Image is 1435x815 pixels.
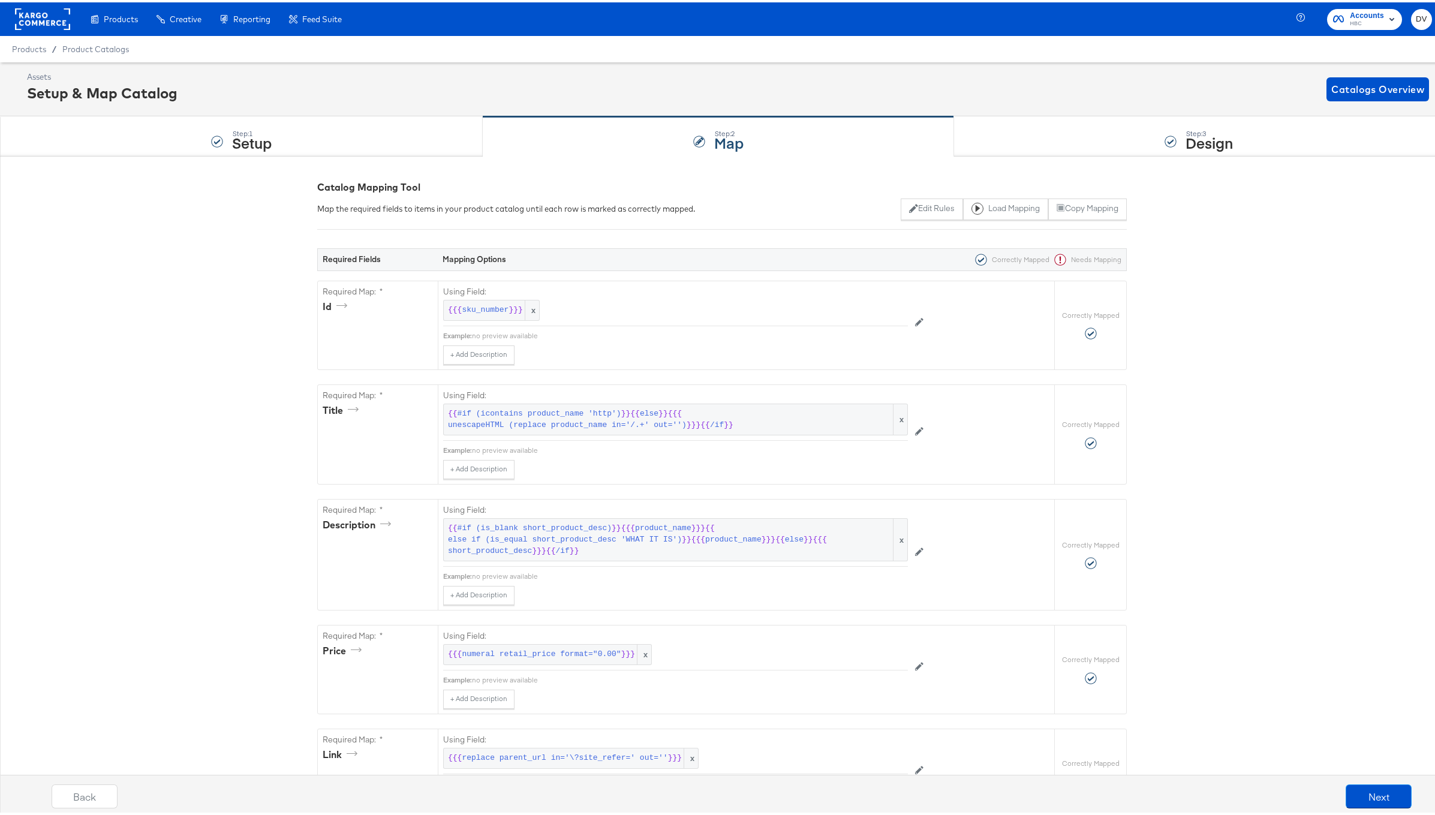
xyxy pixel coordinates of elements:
span: #if (is_blank short_product_desc) [458,521,612,532]
span: x [893,516,907,558]
div: Step: 2 [714,127,744,136]
div: Map the required fields to items in your product catalog until each row is marked as correctly ma... [317,201,695,212]
span: }}} [691,521,705,532]
div: description [323,516,395,530]
button: AccountsHBC [1327,7,1402,28]
span: {{ [630,406,640,417]
button: Next [1346,782,1412,806]
span: Reporting [233,12,270,22]
span: }} [621,406,631,417]
span: x [637,642,651,662]
div: no preview available [472,443,908,453]
span: {{ [700,417,710,429]
span: }}} [687,417,700,429]
div: Setup & Map Catalog [27,80,178,101]
span: Products [104,12,138,22]
span: }} [682,532,691,543]
label: Using Field: [443,502,908,513]
span: {{ [705,521,715,532]
span: else [785,532,804,543]
span: #if (icontains product_name 'http') [458,406,621,417]
label: Correctly Mapped [1062,538,1120,548]
button: Catalogs Overview [1326,75,1429,99]
label: Correctly Mapped [1062,417,1120,427]
div: Example: [443,569,472,579]
label: Correctly Mapped [1062,308,1120,318]
button: Load Mapping [963,196,1048,218]
span: Feed Suite [302,12,342,22]
label: Required Map: * [323,732,433,743]
label: Using Field: [443,732,908,743]
span: }} [612,521,621,532]
strong: Design [1186,130,1233,150]
span: {{{ [448,750,462,762]
span: x [684,746,698,766]
span: / [46,42,62,52]
span: HBC [1350,17,1384,26]
label: Required Map: * [323,502,433,513]
span: Creative [170,12,201,22]
button: Back [52,782,118,806]
strong: Mapping Options [443,251,506,262]
button: + Add Description [443,458,515,477]
div: Example: [443,329,472,338]
span: {{ [448,521,458,532]
span: }}} [532,543,546,555]
span: unescapeHTML (replace product_name in='/.+' out='') [448,417,687,429]
a: Product Catalogs [62,42,129,52]
span: /if [710,417,724,429]
label: Using Field: [443,628,908,639]
span: Products [12,42,46,52]
div: price [323,642,366,655]
button: + Add Description [443,687,515,706]
div: Step: 3 [1186,127,1233,136]
span: short_product_desc [448,543,532,555]
span: product_name [635,521,691,532]
span: {{{ [813,532,827,543]
div: no preview available [472,329,908,338]
span: {{{ [668,406,682,417]
div: id [323,297,351,311]
span: }} [804,532,813,543]
span: }}} [762,532,775,543]
strong: Required Fields [323,251,381,262]
span: }}} [621,646,635,658]
span: numeral retail_price format="0.00" [462,646,621,658]
label: Using Field: [443,284,908,295]
span: x [525,298,539,318]
span: product_name [705,532,762,543]
span: DV [1416,10,1427,24]
span: Accounts [1350,7,1384,20]
strong: Setup [232,130,272,150]
span: }} [724,417,733,429]
span: }} [570,543,579,555]
span: }}} [668,750,682,762]
label: Using Field: [443,387,908,399]
span: else if (is_equal short_product_desc 'WHAT IT IS') [448,532,682,543]
span: {{ [546,543,556,555]
strong: Map [714,130,744,150]
div: Assets [27,69,178,80]
span: replace parent_url in='\?site_refer=' out='' [462,750,667,762]
span: sku_number [462,302,509,314]
div: Example: [443,443,472,453]
div: Catalog Mapping Tool [317,178,1127,192]
span: }} [658,406,668,417]
span: }}} [509,302,522,314]
button: + Add Description [443,584,515,603]
span: x [893,402,907,432]
span: {{ [448,406,458,417]
button: Copy Mapping [1048,196,1127,218]
span: {{{ [448,302,462,314]
button: Edit Rules [901,196,962,218]
label: Required Map: * [323,387,433,399]
div: link [323,745,362,759]
span: /if [555,543,569,555]
label: Required Map: * [323,628,433,639]
div: Correctly Mapped [970,251,1049,263]
label: Correctly Mapped [1062,756,1120,766]
div: no preview available [472,569,908,579]
label: Correctly Mapped [1062,652,1120,662]
div: no preview available [472,673,908,682]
